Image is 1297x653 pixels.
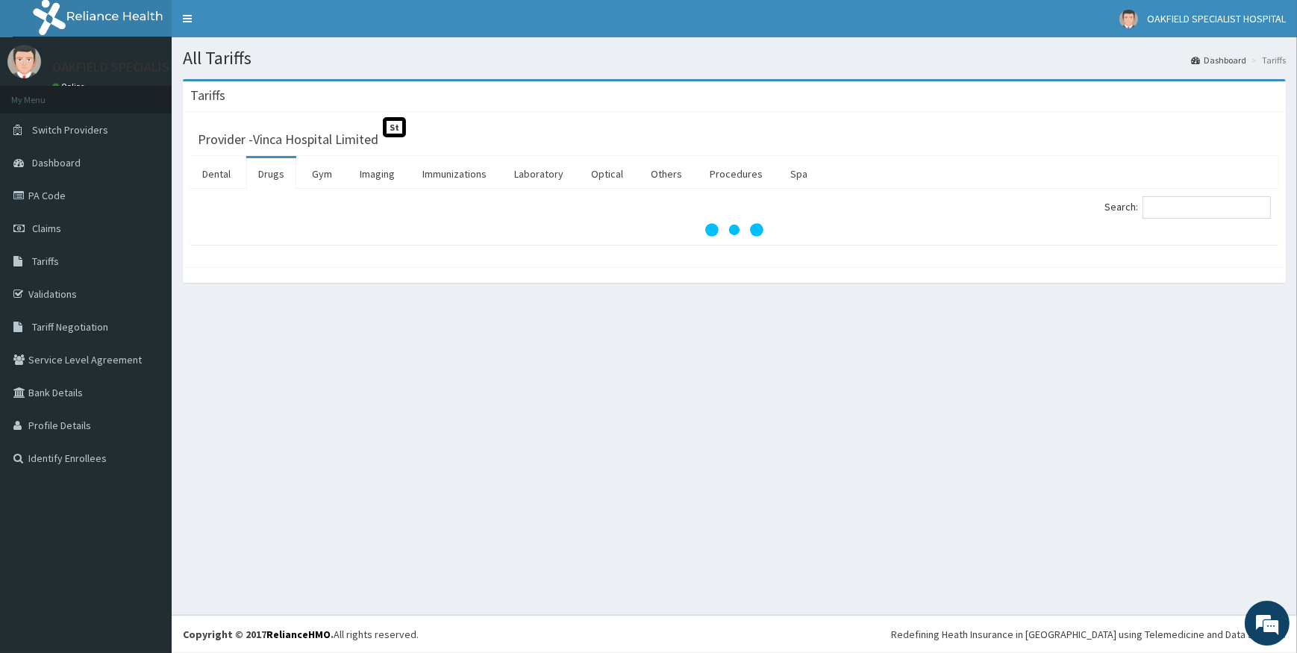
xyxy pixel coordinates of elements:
span: Switch Providers [32,123,108,137]
h3: Provider - Vinca Hospital Limited [198,133,378,146]
footer: All rights reserved. [172,615,1297,653]
a: Online [52,81,88,92]
img: User Image [7,45,41,78]
span: OAKFIELD SPECIALIST HOSPITAL [1147,12,1286,25]
a: Others [639,158,694,190]
strong: Copyright © 2017 . [183,628,334,641]
h3: Tariffs [190,89,225,102]
img: User Image [1119,10,1138,28]
a: RelianceHMO [266,628,331,641]
span: Tariffs [32,254,59,268]
svg: audio-loading [704,200,764,260]
input: Search: [1143,196,1271,219]
a: Imaging [348,158,407,190]
p: OAKFIELD SPECIALIST HOSPITAL [52,60,239,74]
a: Optical [579,158,635,190]
span: Tariff Negotiation [32,320,108,334]
li: Tariffs [1248,54,1286,66]
span: Claims [32,222,61,235]
a: Laboratory [502,158,575,190]
div: Redefining Heath Insurance in [GEOGRAPHIC_DATA] using Telemedicine and Data Science! [891,627,1286,642]
h1: All Tariffs [183,49,1286,68]
a: Gym [300,158,344,190]
a: Procedures [698,158,775,190]
a: Drugs [246,158,296,190]
a: Dashboard [1191,54,1246,66]
span: Dashboard [32,156,81,169]
a: Dental [190,158,243,190]
a: Spa [778,158,819,190]
label: Search: [1104,196,1271,219]
a: Immunizations [410,158,499,190]
span: St [383,117,406,137]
